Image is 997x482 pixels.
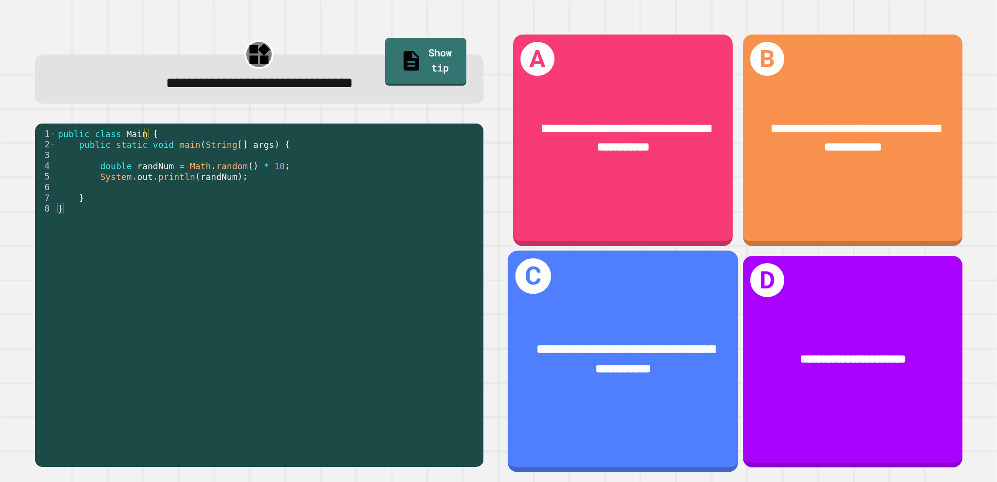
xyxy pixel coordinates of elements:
[50,128,55,139] span: Toggle code folding, rows 1 through 8
[35,139,56,150] div: 2
[385,38,467,86] a: Show tip
[35,203,56,214] div: 8
[750,42,784,76] h1: B
[35,128,56,139] div: 1
[35,171,56,182] div: 5
[516,258,551,294] h1: C
[35,150,56,161] div: 3
[35,193,56,203] div: 7
[750,263,784,297] h1: D
[50,139,55,150] span: Toggle code folding, rows 2 through 7
[35,182,56,193] div: 6
[520,42,554,76] h1: A
[35,161,56,171] div: 4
